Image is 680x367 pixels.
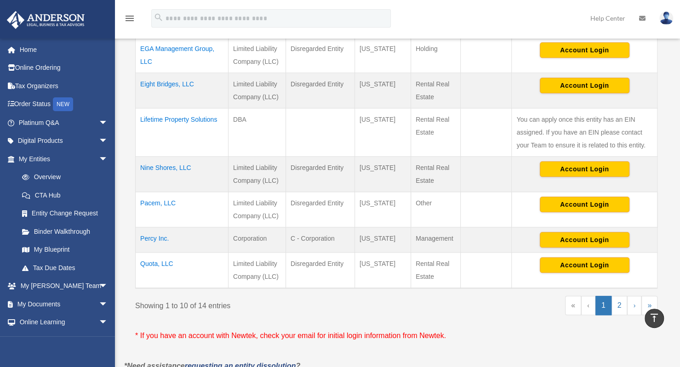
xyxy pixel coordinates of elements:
td: Nine Shores, LLC [136,157,229,192]
button: Account Login [540,232,629,248]
td: Limited Liability Company (LLC) [228,253,286,288]
td: Other [411,192,461,227]
td: You can apply once this entity has an EIN assigned. If you have an EIN please contact your Team t... [512,108,657,157]
td: Limited Liability Company (LLC) [228,157,286,192]
td: Rental Real Estate [411,253,461,288]
a: Account Login [540,200,629,208]
td: Rental Real Estate [411,73,461,108]
td: Disregarded Entity [286,73,354,108]
a: Digital Productsarrow_drop_down [6,132,122,150]
a: Next [627,296,641,315]
td: Disregarded Entity [286,38,354,73]
span: arrow_drop_down [99,295,117,314]
a: Entity Change Request [13,204,117,223]
a: Binder Walkthrough [13,222,117,241]
a: First [565,296,581,315]
td: Disregarded Entity [286,157,354,192]
a: 1 [595,296,611,315]
td: Disregarded Entity [286,253,354,288]
td: Holding [411,38,461,73]
span: arrow_drop_down [99,277,117,296]
i: search [154,12,164,23]
button: Account Login [540,257,629,273]
a: menu [124,16,135,24]
a: Tax Organizers [6,77,122,95]
a: Online Learningarrow_drop_down [6,313,122,332]
button: Account Login [540,78,629,93]
td: Management [411,227,461,253]
a: Account Login [540,165,629,172]
td: [US_STATE] [354,73,411,108]
td: Disregarded Entity [286,192,354,227]
a: 2 [611,296,628,315]
span: arrow_drop_down [99,331,117,350]
a: Online Ordering [6,59,122,77]
td: Percy Inc. [136,227,229,253]
a: Last [641,296,657,315]
div: Showing 1 to 10 of 14 entries [135,296,389,312]
button: Account Login [540,197,629,212]
td: [US_STATE] [354,192,411,227]
p: * If you have an account with Newtek, check your email for initial login information from Newtek. [135,329,657,342]
td: Lifetime Property Solutions [136,108,229,157]
i: vertical_align_top [649,312,660,323]
td: Eight Bridges, LLC [136,73,229,108]
td: [US_STATE] [354,38,411,73]
span: arrow_drop_down [99,113,117,132]
span: arrow_drop_down [99,313,117,332]
td: Rental Real Estate [411,157,461,192]
span: arrow_drop_down [99,132,117,151]
a: Tax Due Dates [13,259,117,277]
td: [US_STATE] [354,253,411,288]
td: DBA [228,108,286,157]
div: NEW [53,97,73,111]
td: Limited Liability Company (LLC) [228,73,286,108]
a: Home [6,40,122,59]
a: My [PERSON_NAME] Teamarrow_drop_down [6,277,122,295]
a: Account Login [540,236,629,243]
span: arrow_drop_down [99,150,117,169]
td: EGA Management Group, LLC [136,38,229,73]
a: CTA Hub [13,186,117,204]
a: Account Login [540,261,629,268]
a: Previous [581,296,595,315]
a: Order StatusNEW [6,95,122,114]
td: Corporation [228,227,286,253]
td: Rental Real Estate [411,108,461,157]
a: Platinum Q&Aarrow_drop_down [6,113,122,132]
img: User Pic [659,11,673,25]
a: Account Login [540,81,629,89]
a: vertical_align_top [645,309,664,328]
a: My Entitiesarrow_drop_down [6,150,117,168]
a: My Documentsarrow_drop_down [6,295,122,313]
td: C - Corporation [286,227,354,253]
a: My Blueprint [13,241,117,259]
a: Account Login [540,46,629,53]
td: Limited Liability Company (LLC) [228,38,286,73]
td: Limited Liability Company (LLC) [228,192,286,227]
td: Pacem, LLC [136,192,229,227]
img: Anderson Advisors Platinum Portal [4,11,87,29]
a: Billingarrow_drop_down [6,331,122,350]
td: [US_STATE] [354,157,411,192]
i: menu [124,13,135,24]
td: [US_STATE] [354,108,411,157]
td: [US_STATE] [354,227,411,253]
td: Quota, LLC [136,253,229,288]
a: Overview [13,168,113,186]
button: Account Login [540,161,629,177]
button: Account Login [540,42,629,58]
